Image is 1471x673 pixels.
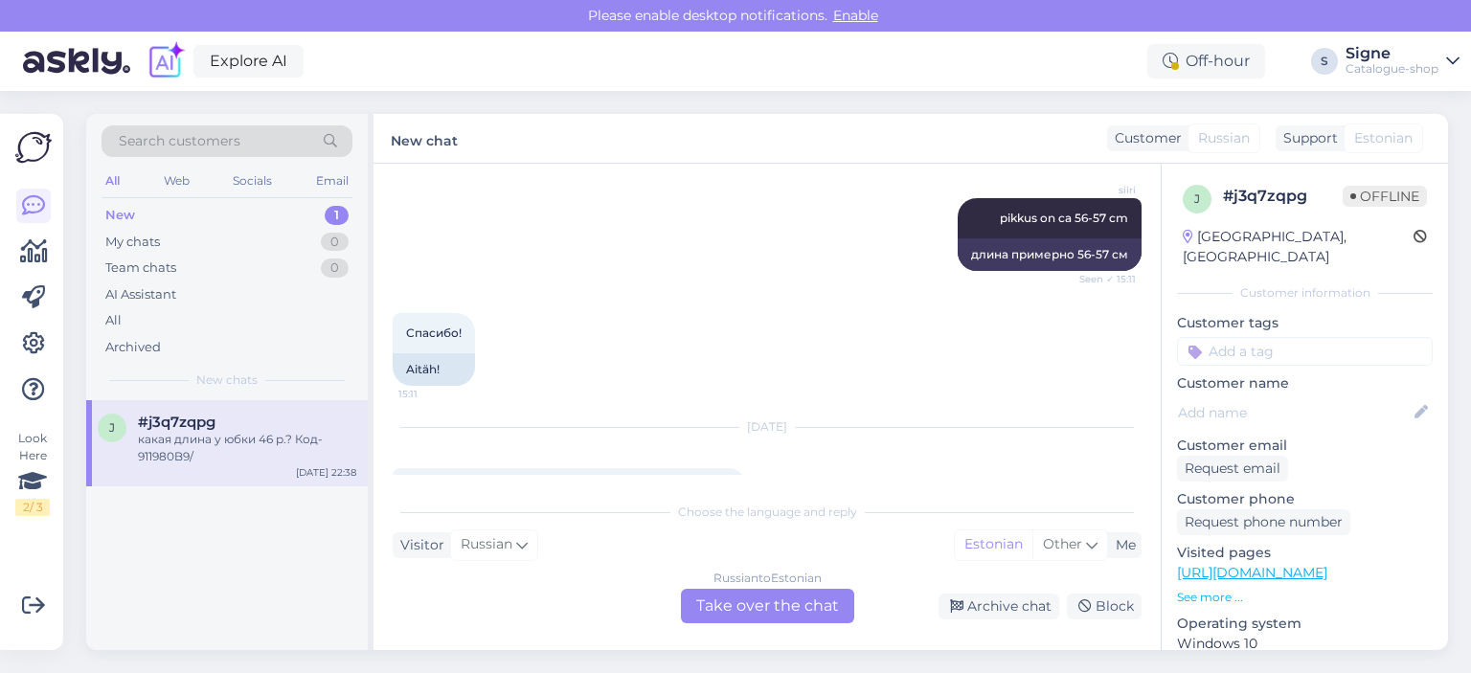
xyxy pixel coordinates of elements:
[119,131,240,151] span: Search customers
[1198,128,1250,148] span: Russian
[1183,227,1414,267] div: [GEOGRAPHIC_DATA], [GEOGRAPHIC_DATA]
[1346,46,1460,77] a: SigneCatalogue-shop
[325,206,349,225] div: 1
[105,338,161,357] div: Archived
[15,430,50,516] div: Look Here
[160,168,193,193] div: Web
[393,353,475,386] div: Aitäh!
[1177,313,1433,333] p: Customer tags
[1177,564,1327,581] a: [URL][DOMAIN_NAME]
[393,504,1142,521] div: Choose the language and reply
[391,125,458,151] label: New chat
[15,499,50,516] div: 2 / 3
[1177,509,1350,535] div: Request phone number
[1343,186,1427,207] span: Offline
[196,371,258,389] span: New chats
[1346,46,1438,61] div: Signe
[105,285,176,304] div: AI Assistant
[1311,48,1338,75] div: S
[1108,535,1136,555] div: Me
[321,258,349,278] div: 0
[1346,61,1438,77] div: Catalogue-shop
[1147,44,1265,79] div: Off-hour
[1177,589,1433,606] p: See more ...
[296,465,356,480] div: [DATE] 22:38
[109,420,115,435] span: j
[958,238,1142,271] div: длина примерно 56-57 см
[229,168,276,193] div: Socials
[105,258,176,278] div: Team chats
[1223,185,1343,208] div: # j3q7zqpg
[1177,373,1433,393] p: Customer name
[321,233,349,252] div: 0
[827,7,884,24] span: Enable
[193,45,304,78] a: Explore AI
[312,168,352,193] div: Email
[105,206,135,225] div: New
[939,594,1059,619] div: Archive chat
[1177,489,1433,509] p: Customer phone
[1064,272,1136,286] span: Seen ✓ 15:11
[1177,436,1433,456] p: Customer email
[105,233,160,252] div: My chats
[1178,402,1411,423] input: Add name
[102,168,124,193] div: All
[1000,211,1128,225] span: pikkus on ca 56-57 cm
[105,311,122,330] div: All
[1354,128,1413,148] span: Estonian
[146,41,186,81] img: explore-ai
[1177,543,1433,563] p: Visited pages
[1067,594,1142,619] div: Block
[713,570,822,587] div: Russian to Estonian
[1177,456,1288,482] div: Request email
[138,431,356,465] div: какая длина у юбки 46 р.? Код- 911980B9/
[1107,128,1182,148] div: Customer
[398,387,470,401] span: 15:11
[393,418,1142,436] div: [DATE]
[1177,337,1433,366] input: Add a tag
[1177,284,1433,302] div: Customer information
[138,414,215,431] span: #j3q7zqpg
[1194,191,1200,206] span: j
[461,534,512,555] span: Russian
[1177,614,1433,634] p: Operating system
[393,535,444,555] div: Visitor
[406,325,462,340] span: Спасибо!
[681,589,854,623] div: Take over the chat
[1276,128,1338,148] div: Support
[15,129,52,166] img: Askly Logo
[955,530,1032,559] div: Estonian
[1043,535,1082,552] span: Other
[1064,183,1136,197] span: siiri
[1177,634,1433,654] p: Windows 10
